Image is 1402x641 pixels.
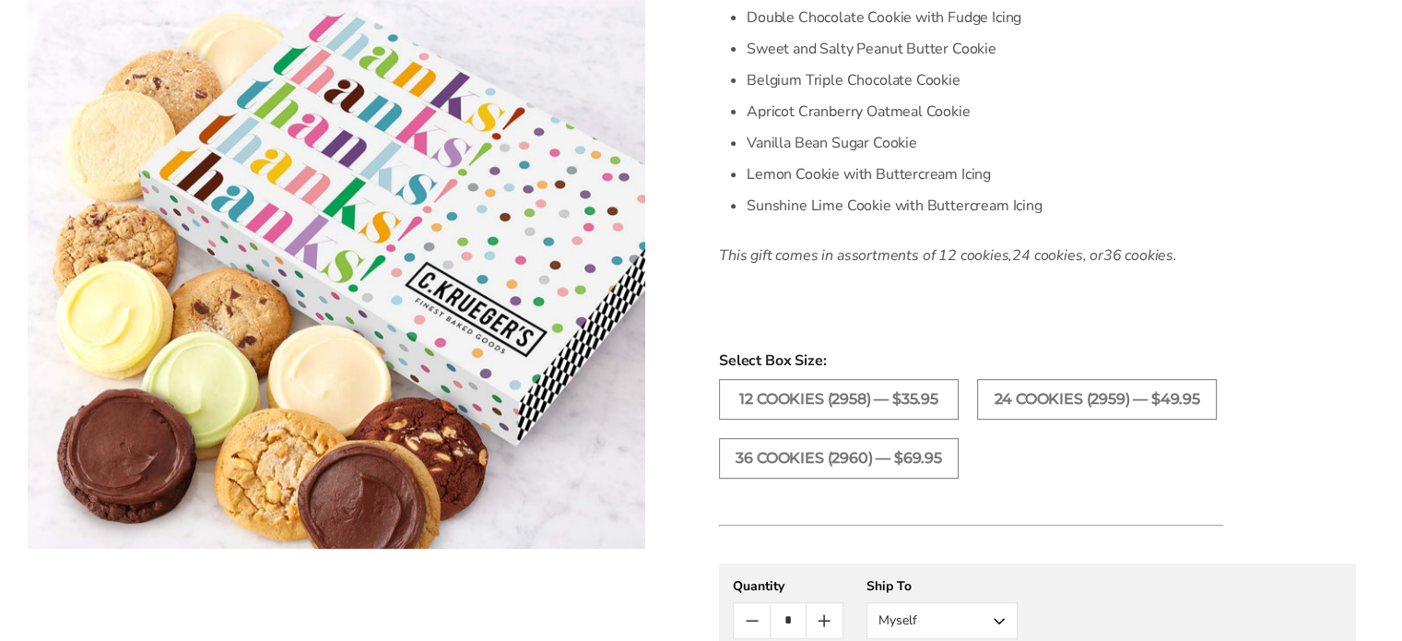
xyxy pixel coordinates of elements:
[733,577,843,595] div: Quantity
[747,101,970,122] span: Apricot Cranberry Oatmeal Cookie
[719,350,1356,372] span: Select Box Size:
[1103,245,1177,266] em: 36 cookies.
[1012,245,1103,266] em: 24 cookies, or
[719,438,959,479] label: 36 Cookies (2960) — $69.95
[747,164,991,184] span: Lemon Cookie with Buttercream Icing
[719,245,1012,266] em: This gift comes in assortments of 12 cookies,
[866,602,1018,639] button: Myself
[15,571,191,626] iframe: Sign Up via Text for Offers
[807,603,842,638] button: Count plus
[747,39,996,59] span: Sweet and Salty Peanut Butter Cookie
[866,577,1018,595] div: Ship To
[747,133,917,153] span: Vanilla Bean Sugar Cookie
[734,603,770,638] button: Count minus
[747,196,1042,216] span: Sunshine Lime Cookie with Buttercream Icing
[770,603,806,638] input: Quantity
[747,70,960,90] span: Belgium Triple Chocolate Cookie
[719,379,959,420] label: 12 Cookies (2958) — $35.95
[747,7,1021,28] span: Double Chocolate Cookie with Fudge Icing
[977,379,1217,420] label: 24 Cookies (2959) — $49.95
